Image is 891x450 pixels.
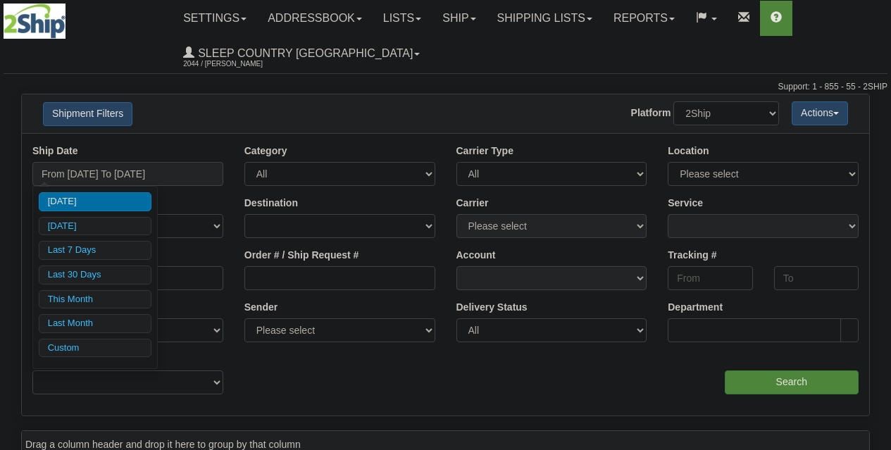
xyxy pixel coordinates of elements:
[725,370,859,394] input: Search
[668,249,716,263] label: Tracking #
[183,57,289,71] span: 2044 / [PERSON_NAME]
[859,153,890,296] iframe: chat widget
[39,241,151,260] li: Last 7 Days
[792,101,848,125] button: Actions
[668,196,703,211] label: Service
[257,1,373,36] a: Addressbook
[4,81,887,93] div: Support: 1 - 855 - 55 - 2SHIP
[603,1,685,36] a: Reports
[39,339,151,358] li: Custom
[173,36,430,71] a: Sleep Country [GEOGRAPHIC_DATA] 2044 / [PERSON_NAME]
[39,290,151,309] li: This Month
[456,196,489,211] label: Carrier
[487,1,603,36] a: Shipping lists
[39,314,151,333] li: Last Month
[244,196,298,211] label: Destination
[668,266,752,290] input: From
[668,144,709,158] label: Location
[432,1,486,36] a: Ship
[43,102,132,126] button: Shipment Filters
[244,249,359,263] label: Order # / Ship Request #
[456,144,513,158] label: Carrier Type
[456,249,496,263] label: Account
[173,1,257,36] a: Settings
[244,144,287,158] label: Category
[244,301,278,315] label: Sender
[456,301,528,315] label: Delivery Status
[668,301,723,315] label: Department
[631,106,671,120] label: Platform
[373,1,432,36] a: Lists
[194,47,413,59] span: Sleep Country [GEOGRAPHIC_DATA]
[32,144,78,158] label: Ship Date
[774,266,859,290] input: To
[39,192,151,211] li: [DATE]
[39,217,151,236] li: [DATE]
[4,4,66,39] img: logo2044.jpg
[39,265,151,285] li: Last 30 Days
